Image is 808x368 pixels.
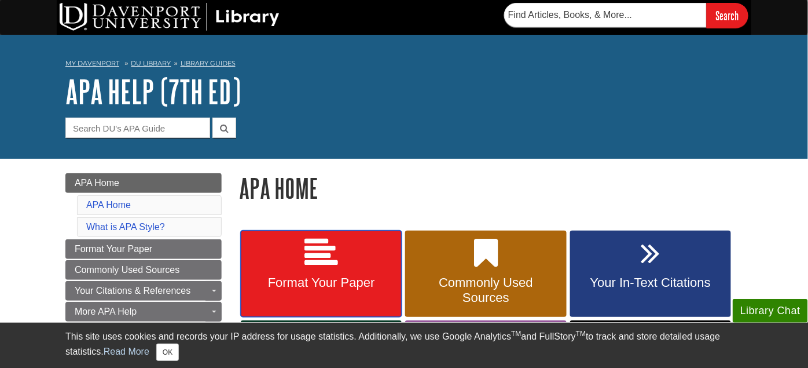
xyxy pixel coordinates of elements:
[65,74,241,110] a: APA Help (7th Ed)
[75,265,179,275] span: Commonly Used Sources
[75,286,190,296] span: Your Citations & References
[156,344,179,361] button: Close
[65,330,743,361] div: This site uses cookies and records your IP address for usage statistics. Additionally, we use Goo...
[239,173,743,203] h1: APA Home
[249,275,393,290] span: Format Your Paper
[75,178,119,188] span: APA Home
[65,260,222,280] a: Commonly Used Sources
[414,275,557,305] span: Commonly Used Sources
[65,173,222,193] a: APA Home
[181,59,236,67] a: Library Guides
[504,3,748,28] form: Searches DU Library's articles, books, and more
[579,275,722,290] span: Your In-Text Citations
[707,3,748,28] input: Search
[405,231,566,318] a: Commonly Used Sources
[75,307,137,316] span: More APA Help
[65,118,210,138] input: Search DU's APA Guide
[86,200,131,210] a: APA Home
[60,3,280,31] img: DU Library
[241,231,402,318] a: Format Your Paper
[576,330,586,338] sup: TM
[511,330,521,338] sup: TM
[570,231,731,318] a: Your In-Text Citations
[65,239,222,259] a: Format Your Paper
[65,281,222,301] a: Your Citations & References
[104,347,149,356] a: Read More
[504,3,707,27] input: Find Articles, Books, & More...
[131,59,171,67] a: DU Library
[65,302,222,322] a: More APA Help
[733,299,808,323] button: Library Chat
[65,56,743,74] nav: breadcrumb
[65,59,119,68] a: My Davenport
[75,244,152,254] span: Format Your Paper
[86,222,165,232] a: What is APA Style?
